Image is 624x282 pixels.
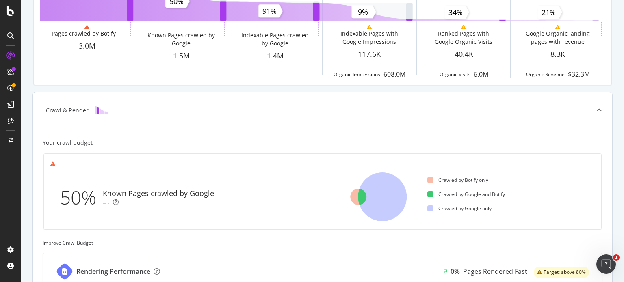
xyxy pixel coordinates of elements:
[427,191,505,198] div: Crawled by Google and Botify
[46,106,89,114] div: Crawl & Render
[323,49,416,60] div: 117.6K
[383,70,405,79] div: 608.0M
[60,184,103,211] div: 50%
[334,30,405,46] div: Indexable Pages with Google Impressions
[95,106,108,114] img: block-icon
[40,41,134,52] div: 3.0M
[427,205,492,212] div: Crawled by Google only
[76,267,150,276] div: Rendering Performance
[228,51,322,61] div: 1.4M
[451,267,460,276] div: 0%
[534,267,589,278] div: warning label
[103,188,214,199] div: Known Pages crawled by Google
[103,202,106,204] img: Equal
[240,31,310,47] div: Indexable Pages crawled by Google
[427,177,488,183] div: Crawled by Botify only
[544,270,586,275] span: Target: above 80%
[134,51,228,61] div: 1.5M
[596,254,616,274] iframe: Intercom live chat
[43,239,602,246] div: Improve Crawl Budget
[463,267,527,276] div: Pages Rendered Fast
[146,31,217,47] div: Known Pages crawled by Google
[52,30,116,38] div: Pages crawled by Botify
[43,139,93,147] div: Your crawl budget
[334,71,380,78] div: Organic Impressions
[108,199,110,207] div: -
[613,254,620,261] span: 1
